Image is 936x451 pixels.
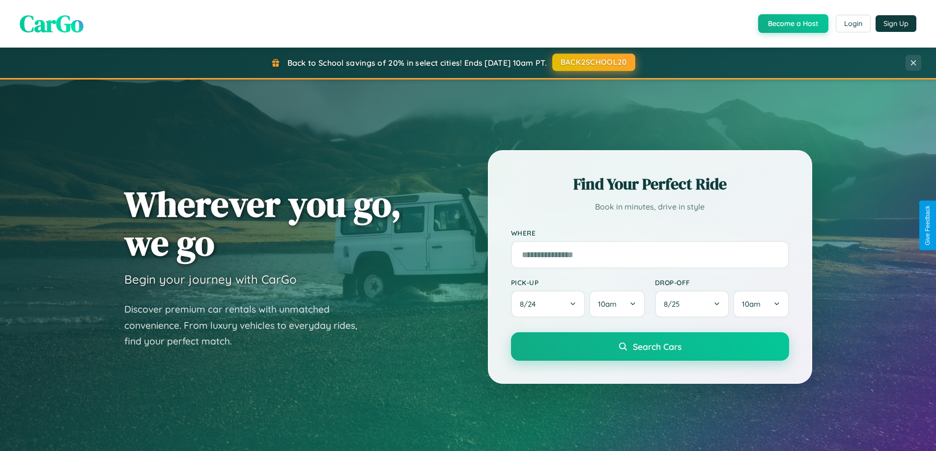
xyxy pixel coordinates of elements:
label: Drop-off [655,278,789,287]
h1: Wherever you go, we go [124,185,401,262]
label: Pick-up [511,278,645,287]
span: Back to School savings of 20% in select cities! Ends [DATE] 10am PT. [287,58,547,68]
button: Search Cars [511,332,789,361]
p: Book in minutes, drive in style [511,200,789,214]
span: 8 / 25 [664,299,684,309]
h2: Find Your Perfect Ride [511,173,789,195]
button: 10am [733,291,789,318]
button: Login [836,15,871,32]
button: Become a Host [758,14,828,33]
button: BACK2SCHOOL20 [552,53,635,71]
span: 10am [598,299,617,309]
span: 8 / 24 [520,299,540,309]
h3: Begin your journey with CarGo [124,272,297,287]
button: Sign Up [876,15,916,32]
p: Discover premium car rentals with unmatched convenience. From luxury vehicles to everyday rides, ... [124,301,370,349]
button: 8/25 [655,291,730,318]
span: Search Cars [633,341,681,352]
button: 8/24 [511,291,586,318]
div: Give Feedback [924,206,931,245]
span: CarGo [20,7,84,40]
button: 10am [589,291,645,318]
label: Where [511,229,789,237]
span: 10am [742,299,761,309]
